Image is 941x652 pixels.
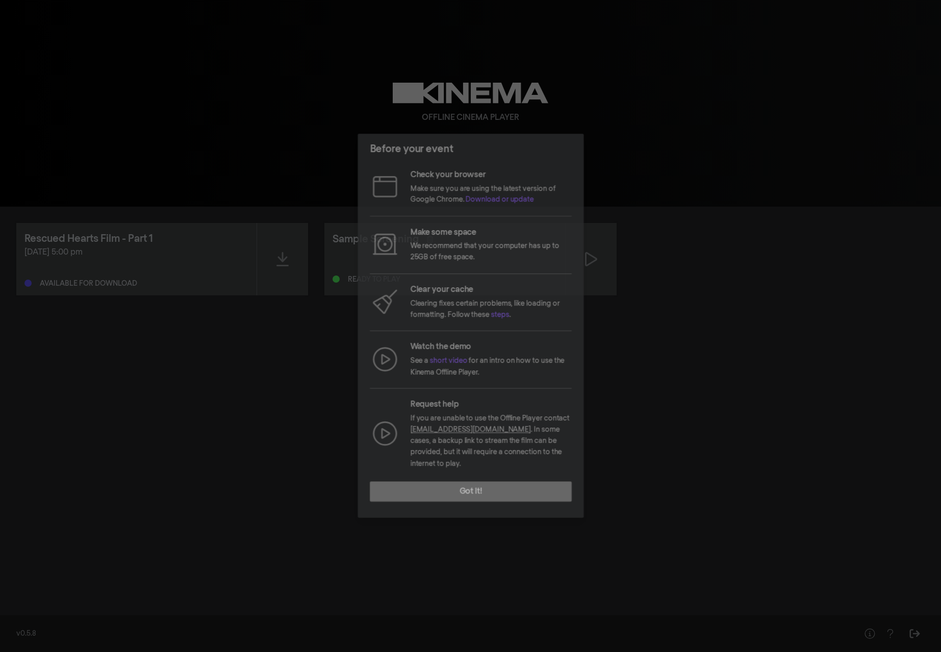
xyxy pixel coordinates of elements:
[410,356,572,378] p: See a for an intro on how to use the Kinema Offline Player.
[370,482,572,502] button: Got it!
[410,227,572,239] p: Make some space
[410,341,572,354] p: Watch the demo
[410,413,572,470] p: If you are unable to use the Offline Player contact . In some cases, a backup link to stream the ...
[491,312,509,319] a: steps
[358,134,583,165] header: Before your event
[410,169,572,182] p: Check your browser
[410,241,572,263] p: We recommend that your computer has up to 25GB of free space.
[429,358,467,365] a: short video
[410,399,572,411] p: Request help
[410,184,572,206] p: Make sure you are using the latest version of Google Chrome.
[466,197,534,204] a: Download or update
[410,284,572,296] p: Clear your cache
[410,298,572,321] p: Clearing fixes certain problems, like loading or formatting. Follow these .
[410,427,530,434] a: [EMAIL_ADDRESS][DOMAIN_NAME]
